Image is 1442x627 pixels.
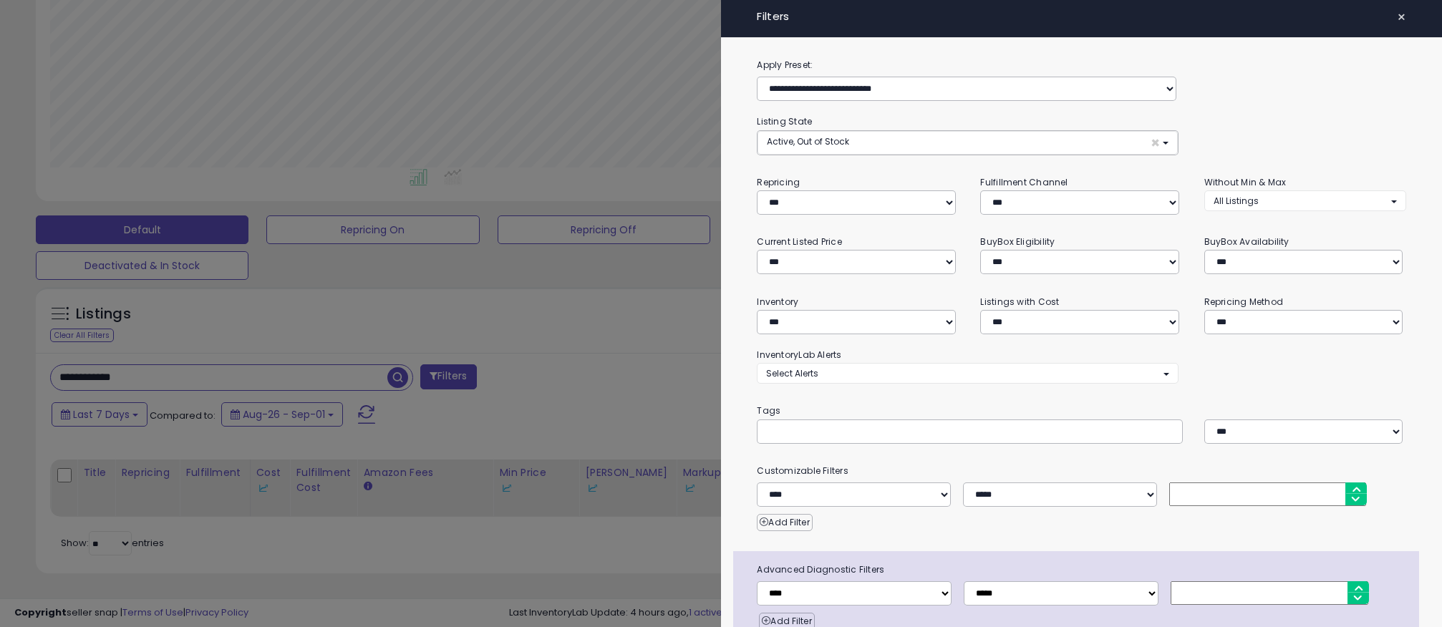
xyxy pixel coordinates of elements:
[758,131,1178,155] button: Active, Out of Stock ×
[746,57,1416,73] label: Apply Preset:
[1151,135,1160,150] span: ×
[746,463,1416,479] small: Customizable Filters
[980,235,1055,248] small: BuyBox Eligibility
[980,296,1059,308] small: Listings with Cost
[1391,7,1412,27] button: ×
[746,403,1416,419] small: Tags
[746,562,1418,578] span: Advanced Diagnostic Filters
[757,235,841,248] small: Current Listed Price
[1204,296,1284,308] small: Repricing Method
[1397,7,1406,27] span: ×
[1204,190,1406,211] button: All Listings
[757,11,1405,23] h4: Filters
[757,115,812,127] small: Listing State
[757,514,812,531] button: Add Filter
[757,363,1179,384] button: Select Alerts
[1214,195,1259,207] span: All Listings
[767,135,849,147] span: Active, Out of Stock
[980,176,1068,188] small: Fulfillment Channel
[757,296,798,308] small: Inventory
[757,349,841,361] small: InventoryLab Alerts
[1204,235,1289,248] small: BuyBox Availability
[766,367,818,379] span: Select Alerts
[757,176,800,188] small: Repricing
[1204,176,1287,188] small: Without Min & Max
